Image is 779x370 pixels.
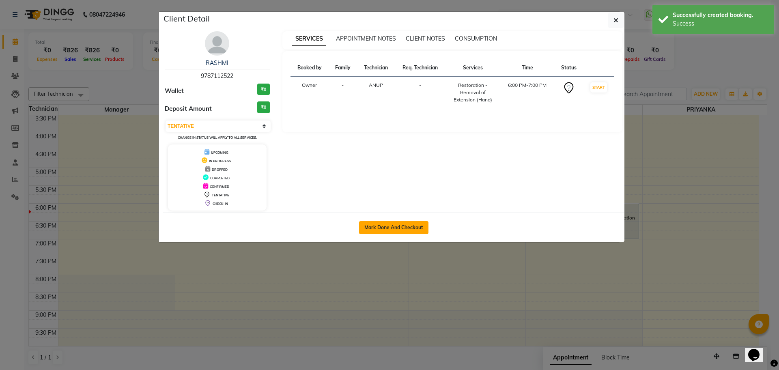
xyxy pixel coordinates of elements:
[500,77,555,109] td: 6:00 PM-7:00 PM
[291,77,329,109] td: Owner
[291,59,329,77] th: Booked by
[357,59,395,77] th: Technician
[555,59,583,77] th: Status
[212,168,228,172] span: DROPPED
[500,59,555,77] th: Time
[336,35,396,42] span: APPOINTMENT NOTES
[165,104,212,114] span: Deposit Amount
[210,185,229,189] span: CONFIRMED
[329,59,357,77] th: Family
[406,35,445,42] span: CLIENT NOTES
[329,77,357,109] td: -
[257,84,270,95] h3: ₹0
[590,82,607,92] button: START
[673,11,768,19] div: Successfully created booking.
[164,13,210,25] h5: Client Detail
[178,136,257,140] small: Change in status will apply to all services.
[292,32,326,46] span: SERVICES
[212,193,229,197] span: TENTATIVE
[213,202,228,206] span: CHECK-IN
[257,101,270,113] h3: ₹0
[445,59,500,77] th: Services
[209,159,231,163] span: IN PROGRESS
[673,19,768,28] div: Success
[359,221,428,234] button: Mark Done And Checkout
[205,31,229,56] img: avatar
[450,82,495,103] div: Restoration - Removal of Extension (Hand)
[201,72,233,80] span: 9787112522
[395,77,445,109] td: -
[395,59,445,77] th: Req. Technician
[210,176,230,180] span: COMPLETED
[745,338,771,362] iframe: chat widget
[369,82,383,88] span: ANUP
[165,86,184,96] span: Wallet
[206,59,228,67] a: RASHMI
[211,151,228,155] span: UPCOMING
[455,35,497,42] span: CONSUMPTION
